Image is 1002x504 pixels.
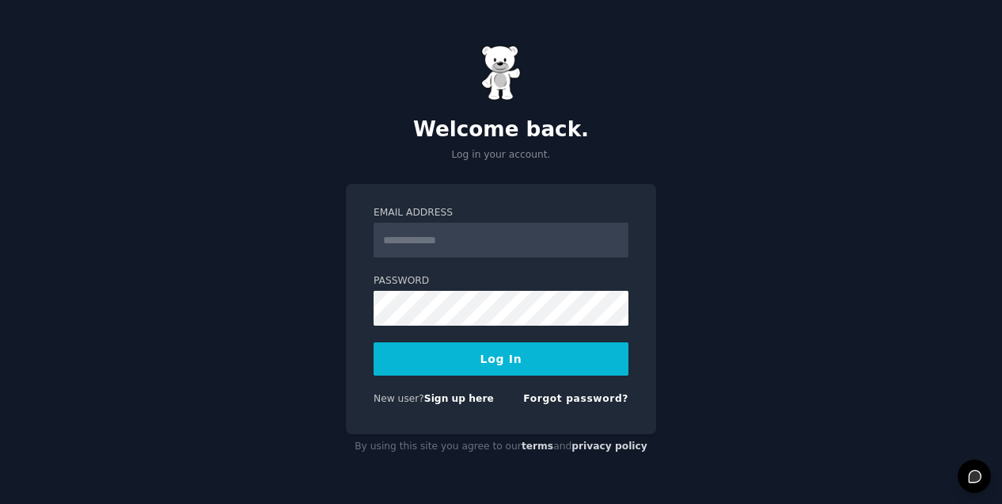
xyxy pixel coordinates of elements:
[571,441,647,452] a: privacy policy
[523,393,628,404] a: Forgot password?
[481,45,521,101] img: Gummy Bear
[346,117,656,143] h2: Welcome back.
[346,434,656,460] div: By using this site you agree to our and
[374,206,628,220] label: Email Address
[424,393,494,404] a: Sign up here
[374,274,628,288] label: Password
[346,148,656,162] p: Log in your account.
[522,441,553,452] a: terms
[374,342,628,376] button: Log In
[374,393,424,404] span: New user?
